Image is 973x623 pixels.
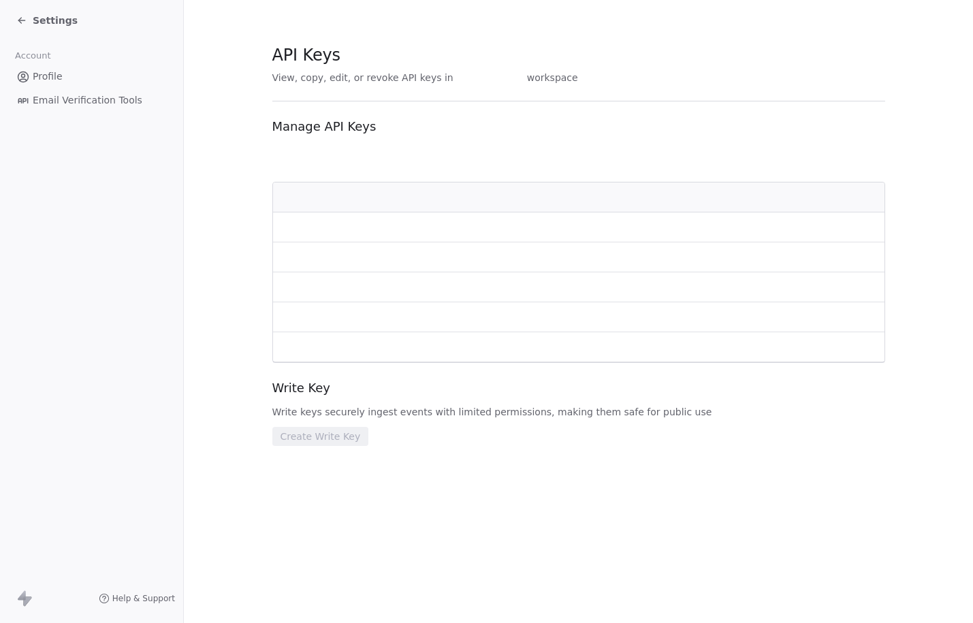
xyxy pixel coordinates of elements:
span: Write Key [272,379,885,397]
span: Help & Support [112,593,175,604]
a: Email Verification Tools [11,89,172,112]
span: Profile [33,69,63,84]
span: Write keys securely ingest events with limited permissions, making them safe for public use [272,405,885,419]
button: Create Write Key [272,427,369,446]
span: View, copy, edit, or revoke API keys in workspace [272,71,885,84]
span: Manage API Keys [272,118,885,135]
a: Profile [11,65,172,88]
span: Email Verification Tools [33,93,142,108]
span: Account [9,46,57,66]
span: Settings [33,14,78,27]
a: Help & Support [99,593,175,604]
span: API Keys [272,45,340,65]
a: Settings [16,14,78,27]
